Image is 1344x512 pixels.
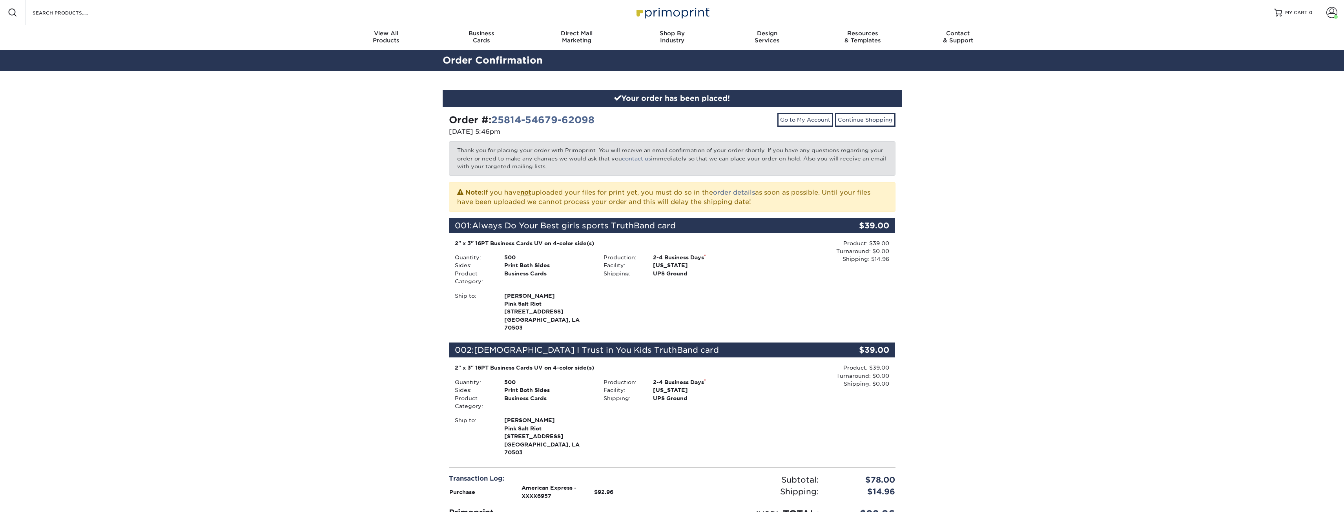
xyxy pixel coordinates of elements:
[504,292,592,300] span: [PERSON_NAME]
[504,292,592,331] strong: [GEOGRAPHIC_DATA], LA 70503
[647,261,746,269] div: [US_STATE]
[1285,9,1308,16] span: MY CART
[815,30,910,37] span: Resources
[504,425,592,432] span: Pink Salt Riot
[498,386,598,394] div: Print Both Sides
[498,261,598,269] div: Print Both Sides
[449,114,594,126] strong: Order #:
[472,221,676,230] span: Always Do Your Best girls sports TruthBand card
[821,343,895,357] div: $39.00
[498,394,598,410] div: Business Cards
[339,30,434,44] div: Products
[598,378,647,386] div: Production:
[529,30,624,37] span: Direct Mail
[498,270,598,286] div: Business Cards
[825,486,901,497] div: $14.96
[449,386,498,394] div: Sides:
[522,485,576,499] strong: American Express - XXXX6957
[449,261,498,269] div: Sides:
[598,270,647,277] div: Shipping:
[498,253,598,261] div: 500
[491,114,594,126] a: 25814-54679-62098
[474,345,719,355] span: [DEMOGRAPHIC_DATA] I Trust in You Kids TruthBand card
[449,474,666,483] div: Transaction Log:
[598,253,647,261] div: Production:
[520,189,531,196] b: not
[449,489,475,495] strong: Purchase
[434,30,529,44] div: Cards
[624,30,720,37] span: Shop By
[455,239,741,247] div: 2" x 3" 16PT Business Cards UV on 4-color side(s)
[339,30,434,37] span: View All
[598,394,647,402] div: Shipping:
[449,394,498,410] div: Product Category:
[449,343,821,357] div: 002:
[529,30,624,44] div: Marketing
[910,30,1006,37] span: Contact
[821,218,895,233] div: $39.00
[815,25,910,50] a: Resources& Templates
[647,386,746,394] div: [US_STATE]
[594,489,613,495] strong: $92.96
[449,218,821,233] div: 001:
[443,90,902,107] div: Your order has been placed!
[720,30,815,44] div: Services
[449,416,498,456] div: Ship to:
[434,25,529,50] a: BusinessCards
[647,270,746,277] div: UPS Ground
[713,189,755,196] a: order details
[339,25,434,50] a: View AllProducts
[815,30,910,44] div: & Templates
[449,141,895,175] p: Thank you for placing your order with Primoprint. You will receive an email confirmation of your ...
[1309,10,1313,15] span: 0
[672,486,825,497] div: Shipping:
[455,364,741,372] div: 2" x 3" 16PT Business Cards UV on 4-color side(s)
[504,416,592,456] strong: [GEOGRAPHIC_DATA], LA 70503
[746,364,889,388] div: Product: $39.00 Turnaround: $0.00 Shipping: $0.00
[910,25,1006,50] a: Contact& Support
[746,239,889,263] div: Product: $39.00 Turnaround: $0.00 Shipping: $14.96
[449,270,498,286] div: Product Category:
[647,378,746,386] div: 2-4 Business Days
[32,8,108,17] input: SEARCH PRODUCTS.....
[720,30,815,37] span: Design
[598,261,647,269] div: Facility:
[672,474,825,486] div: Subtotal:
[825,474,901,486] div: $78.00
[622,155,651,162] a: contact us
[647,253,746,261] div: 2-4 Business Days
[720,25,815,50] a: DesignServices
[449,292,498,332] div: Ship to:
[504,308,592,315] span: [STREET_ADDRESS]
[449,127,666,137] p: [DATE] 5:46pm
[437,53,908,68] h2: Order Confirmation
[624,25,720,50] a: Shop ByIndustry
[633,4,711,21] img: Primoprint
[598,386,647,394] div: Facility:
[434,30,529,37] span: Business
[624,30,720,44] div: Industry
[465,189,483,196] strong: Note:
[504,416,592,424] span: [PERSON_NAME]
[910,30,1006,44] div: & Support
[504,300,592,308] span: Pink Salt Riot
[504,432,592,440] span: [STREET_ADDRESS]
[777,113,833,126] a: Go to My Account
[647,394,746,402] div: UPS Ground
[457,187,887,207] p: If you have uploaded your files for print yet, you must do so in the as soon as possible. Until y...
[449,378,498,386] div: Quantity:
[835,113,895,126] a: Continue Shopping
[529,25,624,50] a: Direct MailMarketing
[498,378,598,386] div: 500
[449,253,498,261] div: Quantity:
